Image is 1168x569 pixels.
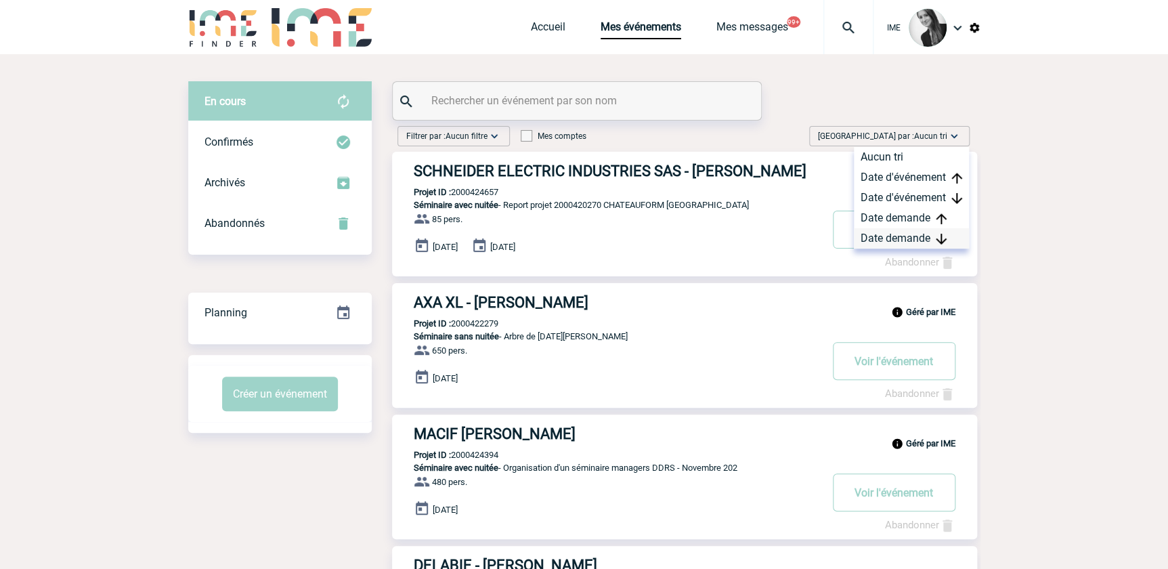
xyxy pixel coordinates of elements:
h3: SCHNEIDER ELECTRIC INDUSTRIES SAS - [PERSON_NAME] [414,163,820,180]
div: Aucun tri [854,147,969,167]
div: Date d'événement [854,167,969,188]
img: info_black_24dp.svg [891,306,903,318]
input: Rechercher un événement par son nom [428,91,729,110]
div: Date demande [854,228,969,249]
a: Abandonner [885,256,955,268]
a: Abandonner [885,519,955,531]
span: Séminaire sans nuitée [414,331,499,341]
span: Archivés [204,176,245,189]
button: Voir l'événement [833,342,955,380]
h3: MACIF [PERSON_NAME] [414,425,820,442]
a: Mes événements [601,20,681,39]
img: arrow_upward.png [951,173,962,184]
div: Retrouvez ici tous vos événements organisés par date et état d'avancement [188,293,372,333]
button: Voir l'événement [833,473,955,511]
span: 85 pers. [432,214,462,224]
div: Retrouvez ici tous les événements que vous avez décidé d'archiver [188,163,372,203]
span: [DATE] [433,242,458,252]
p: 2000422279 [392,318,498,329]
button: Voir l'événement [833,211,955,249]
h3: AXA XL - [PERSON_NAME] [414,294,820,311]
img: baseline_expand_more_white_24dp-b.png [488,129,501,143]
span: Abandonnés [204,217,265,230]
label: Mes comptes [521,131,586,141]
span: 480 pers. [432,477,467,487]
span: Séminaire avec nuitée [414,200,498,210]
span: Séminaire avec nuitée [414,463,498,473]
a: MACIF [PERSON_NAME] [392,425,977,442]
span: Filtrer par : [406,129,488,143]
p: - Report projet 2000420270 CHATEAUFORM [GEOGRAPHIC_DATA] [392,200,820,210]
span: Confirmés [204,135,253,148]
span: [DATE] [433,373,458,383]
div: Retrouvez ici tous vos événements annulés [188,203,372,244]
a: Planning [188,292,372,332]
img: 101050-0.jpg [909,9,947,47]
button: 99+ [787,16,800,28]
span: [GEOGRAPHIC_DATA] par : [818,129,947,143]
b: Projet ID : [414,318,451,329]
span: Aucun tri [914,131,947,141]
a: AXA XL - [PERSON_NAME] [392,294,977,311]
div: Date d'événement [854,188,969,208]
span: IME [887,23,901,33]
span: Planning [204,306,247,319]
p: 2000424657 [392,187,498,197]
span: [DATE] [433,505,458,515]
p: - Organisation d'un séminaire managers DDRS - Novembre 202 [392,463,820,473]
p: - Arbre de [DATE][PERSON_NAME] [392,331,820,341]
img: arrow_downward.png [951,193,962,204]
span: 650 pers. [432,345,467,356]
b: Projet ID : [414,450,451,460]
b: Géré par IME [906,438,955,448]
button: Créer un événement [222,377,338,411]
a: Abandonner [885,387,955,400]
a: Mes messages [716,20,788,39]
span: En cours [204,95,246,108]
img: info_black_24dp.svg [891,438,903,450]
div: Date demande [854,208,969,228]
a: SCHNEIDER ELECTRIC INDUSTRIES SAS - [PERSON_NAME] [392,163,977,180]
img: IME-Finder [188,8,259,47]
a: Accueil [531,20,565,39]
span: [DATE] [490,242,515,252]
b: Projet ID : [414,187,451,197]
img: arrow_upward.png [936,213,947,224]
b: Géré par IME [906,307,955,317]
div: Retrouvez ici tous vos évènements avant confirmation [188,81,372,122]
img: baseline_expand_more_white_24dp-b.png [947,129,961,143]
span: Aucun filtre [446,131,488,141]
img: arrow_downward.png [936,234,947,245]
p: 2000424394 [392,450,498,460]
